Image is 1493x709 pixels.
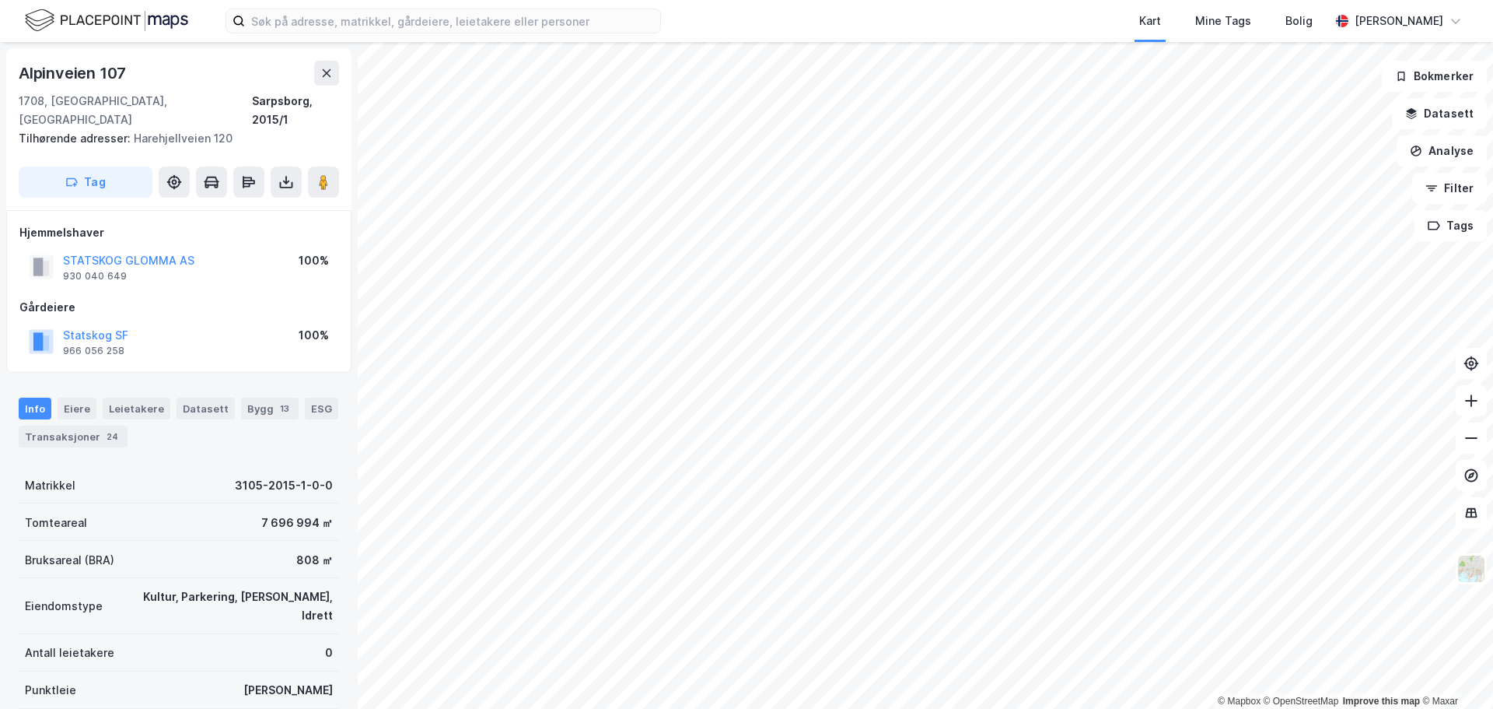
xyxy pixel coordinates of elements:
[1139,12,1161,30] div: Kart
[261,514,333,532] div: 7 696 994 ㎡
[19,132,134,145] span: Tilhørende adresser:
[1414,210,1487,241] button: Tags
[296,551,333,570] div: 808 ㎡
[25,476,75,495] div: Matrikkel
[25,551,114,570] div: Bruksareal (BRA)
[19,398,51,419] div: Info
[245,9,660,33] input: Søk på adresse, matrikkel, gårdeiere, leietakere eller personer
[277,401,292,416] div: 13
[252,92,339,129] div: Sarpsborg, 2015/1
[1355,12,1443,30] div: [PERSON_NAME]
[243,681,333,700] div: [PERSON_NAME]
[299,326,329,345] div: 100%
[235,476,333,495] div: 3105-2015-1-0-0
[19,223,338,242] div: Hjemmelshaver
[63,345,124,357] div: 966 056 258
[325,644,333,662] div: 0
[25,644,114,662] div: Antall leietakere
[1392,98,1487,129] button: Datasett
[1343,696,1420,707] a: Improve this map
[1382,61,1487,92] button: Bokmerker
[103,398,170,419] div: Leietakere
[1397,135,1487,167] button: Analyse
[25,514,87,532] div: Tomteareal
[121,588,333,625] div: Kultur, Parkering, [PERSON_NAME], Idrett
[1218,696,1260,707] a: Mapbox
[1415,634,1493,709] iframe: Chat Widget
[19,129,327,148] div: Harehjellveien 120
[1412,173,1487,204] button: Filter
[1264,696,1339,707] a: OpenStreetMap
[1456,554,1486,584] img: Z
[19,298,338,317] div: Gårdeiere
[19,167,152,198] button: Tag
[177,398,235,419] div: Datasett
[25,681,76,700] div: Punktleie
[19,426,128,448] div: Transaksjoner
[305,398,338,419] div: ESG
[25,7,188,34] img: logo.f888ab2527a4732fd821a326f86c7f29.svg
[103,429,121,444] div: 24
[19,92,252,129] div: 1708, [GEOGRAPHIC_DATA], [GEOGRAPHIC_DATA]
[63,270,127,283] div: 930 040 649
[241,398,299,419] div: Bygg
[299,251,329,270] div: 100%
[1195,12,1251,30] div: Mine Tags
[19,61,129,86] div: Alpinveien 107
[1285,12,1313,30] div: Bolig
[58,398,96,419] div: Eiere
[25,597,103,616] div: Eiendomstype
